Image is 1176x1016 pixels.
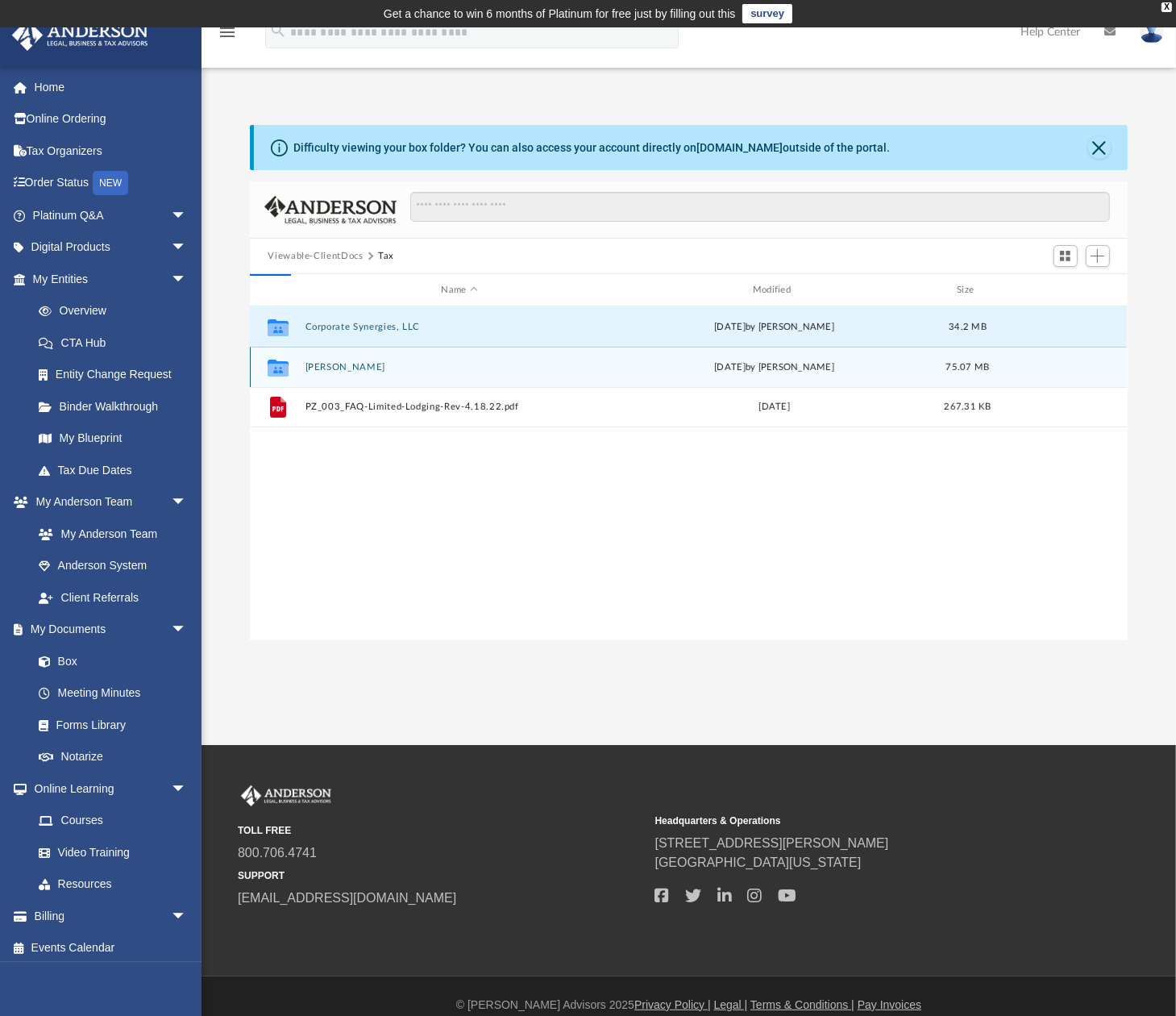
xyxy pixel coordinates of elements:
button: Tax [378,249,394,264]
button: Switch to Grid View [1053,245,1078,268]
div: [DATE] by [PERSON_NAME] [621,360,929,375]
img: Anderson Advisors Platinum Portal [238,785,335,806]
span: arrow_drop_down [171,772,203,806]
button: Close [1088,136,1111,159]
a: Digital Productsarrow_drop_down [11,231,211,264]
a: Home [11,71,211,103]
a: Binder Walkthrough [23,390,211,423]
button: Add [1086,245,1110,268]
a: Tax Due Dates [23,454,211,486]
a: Online Ordering [11,103,211,135]
div: grid [250,306,1127,640]
a: Courses [23,805,203,837]
div: Name [305,283,613,298]
div: id [1008,283,1120,298]
div: Modified [620,283,929,298]
a: My Entitiesarrow_drop_down [11,263,211,295]
a: Events Calendar [11,932,211,964]
div: id [257,283,297,298]
a: Notarize [23,741,203,773]
a: Entity Change Request [23,359,211,391]
div: Get a chance to win 6 months of Platinum for free just by filling out this [384,4,736,23]
i: menu [218,23,237,42]
small: TOLL FREE [238,823,644,838]
a: My Documentsarrow_drop_down [11,614,203,646]
a: survey [742,4,792,23]
small: SUPPORT [238,868,644,883]
a: My Anderson Teamarrow_drop_down [11,486,203,518]
span: 34.2 MB [950,323,987,331]
a: Privacy Policy | [634,998,711,1011]
i: search [269,22,287,40]
img: Anderson Advisors Platinum Portal [7,19,153,51]
a: Overview [23,295,211,327]
input: Search files and folders [410,192,1109,223]
a: Forms Library [23,709,195,741]
div: NEW [93,171,128,195]
a: menu [218,31,237,42]
div: [DATE] [621,400,929,414]
a: Order StatusNEW [11,167,211,200]
a: Billingarrow_drop_down [11,900,211,932]
span: arrow_drop_down [171,900,203,933]
div: Size [936,283,1000,298]
span: arrow_drop_down [171,231,203,264]
a: [EMAIL_ADDRESS][DOMAIN_NAME] [238,891,456,905]
a: Anderson System [23,550,203,582]
img: User Pic [1140,20,1164,44]
a: Box [23,645,195,677]
a: My Blueprint [23,423,203,455]
span: 267.31 KB [945,402,991,411]
span: arrow_drop_down [171,263,203,296]
a: Client Referrals [23,581,203,614]
a: Online Learningarrow_drop_down [11,772,203,805]
button: Viewable-ClientDocs [268,249,363,264]
span: arrow_drop_down [171,486,203,519]
small: Headquarters & Operations [655,814,1062,828]
a: Platinum Q&Aarrow_drop_down [11,199,211,231]
a: Meeting Minutes [23,677,203,710]
a: Legal | [714,998,748,1011]
button: PZ_003_FAQ-Limited-Lodging-Rev-4.18.22.pdf [305,402,613,412]
a: Pay Invoices [858,998,921,1011]
a: Terms & Conditions | [750,998,854,1011]
span: arrow_drop_down [171,614,203,647]
div: Difficulty viewing your box folder? You can also access your account directly on outside of the p... [293,139,890,156]
div: close [1161,2,1172,12]
div: © [PERSON_NAME] Advisors 2025 [202,997,1176,1014]
a: [STREET_ADDRESS][PERSON_NAME] [655,836,889,850]
a: Tax Organizers [11,135,211,167]
a: Video Training [23,836,195,868]
a: 800.706.4741 [238,846,317,860]
div: [DATE] by [PERSON_NAME] [621,320,929,335]
button: [PERSON_NAME] [305,362,613,373]
a: [DOMAIN_NAME] [696,141,783,154]
button: Corporate Synergies, LLC [305,322,613,332]
a: [GEOGRAPHIC_DATA][US_STATE] [655,856,862,869]
a: CTA Hub [23,327,211,359]
span: arrow_drop_down [171,199,203,232]
a: My Anderson Team [23,518,195,550]
a: Resources [23,868,203,901]
span: 75.07 MB [946,363,990,372]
